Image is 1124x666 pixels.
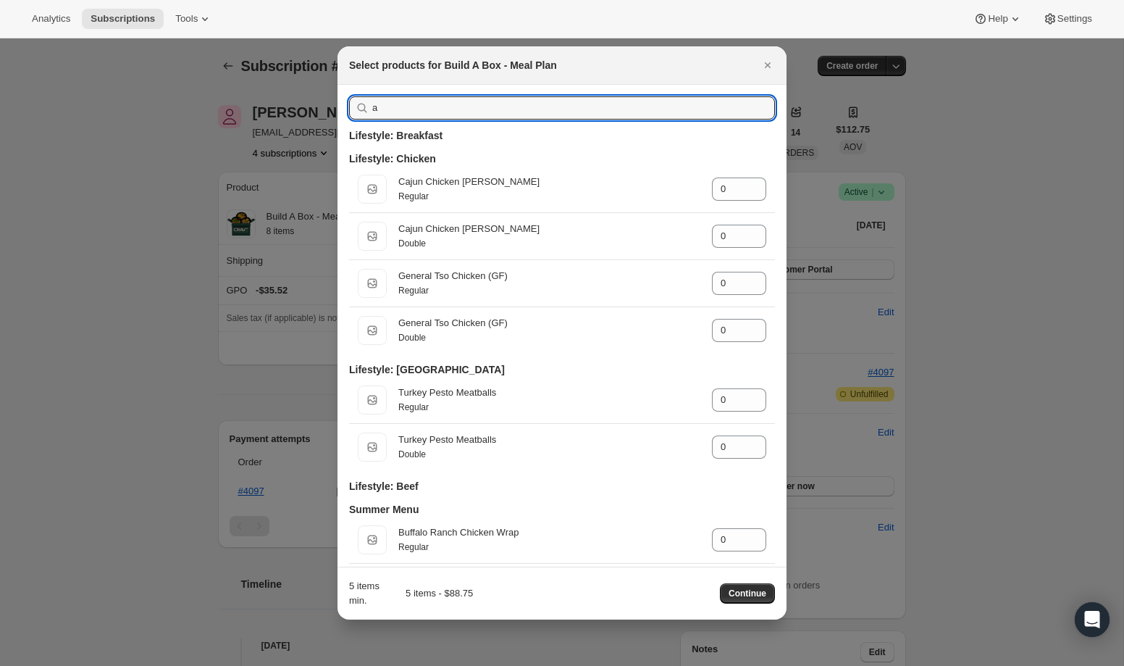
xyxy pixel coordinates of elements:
h2: Select products for Build A Box - Meal Plan [349,58,557,72]
div: Cajun Chicken [PERSON_NAME] [398,222,700,236]
small: Double [398,449,426,459]
h3: Lifestyle: Chicken [349,151,436,166]
span: Help [988,13,1007,25]
input: Search products [372,96,775,120]
button: Help [965,9,1031,29]
div: 5 items min. [349,579,383,608]
span: Settings [1057,13,1092,25]
div: 5 items - $88.75 [389,586,473,601]
small: Regular [398,191,429,201]
span: Subscriptions [91,13,155,25]
span: Tools [175,13,198,25]
div: General Tso Chicken (GF) [398,269,700,283]
small: Regular [398,286,429,296]
div: Turkey Pesto Meatballs [398,386,700,400]
small: Regular [398,402,429,412]
div: Turkey Pesto Meatballs [398,433,700,447]
h3: Summer Menu [349,502,419,517]
small: Double [398,333,426,343]
button: Continue [720,583,775,604]
small: Regular [398,542,429,552]
span: Analytics [32,13,70,25]
div: General Tso Chicken (GF) [398,316,700,330]
span: Continue [729,588,766,599]
small: Double [398,238,426,249]
div: Cajun Chicken [PERSON_NAME] [398,175,700,189]
div: Open Intercom Messenger [1075,602,1110,637]
button: Close [758,55,778,75]
button: Settings [1034,9,1101,29]
h3: Lifestyle: [GEOGRAPHIC_DATA] [349,362,505,377]
button: Tools [167,9,221,29]
div: Buffalo Ranch Chicken Wrap [398,525,700,540]
button: Analytics [23,9,79,29]
h3: Lifestyle: Breakfast [349,128,443,143]
button: Subscriptions [82,9,164,29]
h3: Lifestyle: Beef [349,479,419,494]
